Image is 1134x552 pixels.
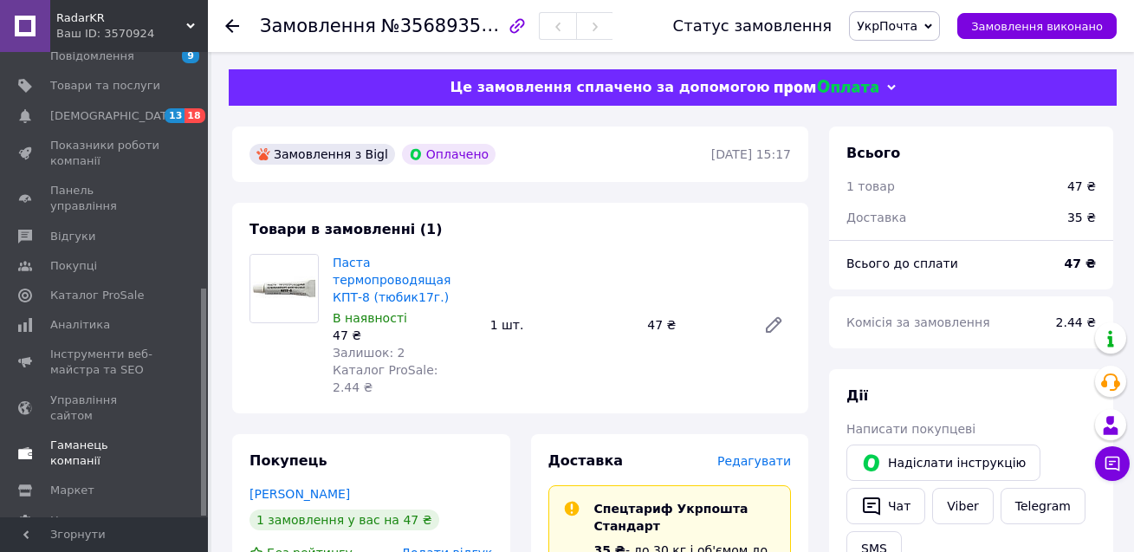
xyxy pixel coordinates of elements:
[50,393,160,424] span: Управління сайтом
[333,363,437,394] span: Каталог ProSale: 2.44 ₴
[249,221,443,237] span: Товари в замовленні (1)
[846,315,990,329] span: Комісія за замовлення
[333,311,407,325] span: В наявності
[50,288,144,303] span: Каталог ProSale
[333,256,451,304] a: Паста термопроводящая КПТ-8 (тюбик17г.)
[249,510,439,530] div: 1 замовлення у вас на 47 ₴
[50,258,97,274] span: Покупці
[402,144,496,165] div: Оплачено
[846,257,958,270] span: Всього до сплати
[846,488,925,524] button: Чат
[846,445,1040,481] button: Надіслати інструкцію
[182,49,199,63] span: 9
[249,487,350,501] a: [PERSON_NAME]
[957,13,1117,39] button: Замовлення виконано
[56,10,186,26] span: RadarKR
[673,17,833,35] div: Статус замовлення
[483,313,641,337] div: 1 шт.
[971,20,1103,33] span: Замовлення виконано
[250,255,318,322] img: Паста термопроводящая КПТ-8 (тюбик17г.)
[1095,446,1130,481] button: Чат з покупцем
[50,513,139,529] span: Налаштування
[50,138,160,169] span: Показники роботи компанії
[50,183,160,214] span: Панель управління
[165,108,185,123] span: 13
[717,454,791,468] span: Редагувати
[846,422,975,436] span: Написати покупцеві
[50,229,95,244] span: Відгуки
[50,317,110,333] span: Аналітика
[1057,198,1106,237] div: 35 ₴
[50,483,94,498] span: Маркет
[1056,315,1096,329] span: 2.44 ₴
[756,308,791,342] a: Редагувати
[932,488,993,524] a: Viber
[846,179,895,193] span: 1 товар
[249,452,327,469] span: Покупець
[260,16,376,36] span: Замовлення
[333,327,476,344] div: 47 ₴
[185,108,204,123] span: 18
[846,387,868,404] span: Дії
[1067,178,1096,195] div: 47 ₴
[711,147,791,161] time: [DATE] 15:17
[50,438,160,469] span: Гаманець компанії
[846,145,900,161] span: Всього
[50,347,160,378] span: Інструменти веб-майстра та SEO
[333,346,405,360] span: Залишок: 2
[548,452,624,469] span: Доставка
[1001,488,1085,524] a: Telegram
[50,108,178,124] span: [DEMOGRAPHIC_DATA]
[249,144,395,165] div: Замовлення з Bigl
[846,211,906,224] span: Доставка
[857,19,917,33] span: УкрПочта
[594,502,748,533] span: Спецтариф Укрпошта Стандарт
[1065,257,1096,270] b: 47 ₴
[50,78,160,94] span: Товари та послуги
[640,313,749,337] div: 47 ₴
[225,17,239,35] div: Повернутися назад
[381,15,504,36] span: №356893564
[56,26,208,42] div: Ваш ID: 3570924
[50,49,134,64] span: Повідомлення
